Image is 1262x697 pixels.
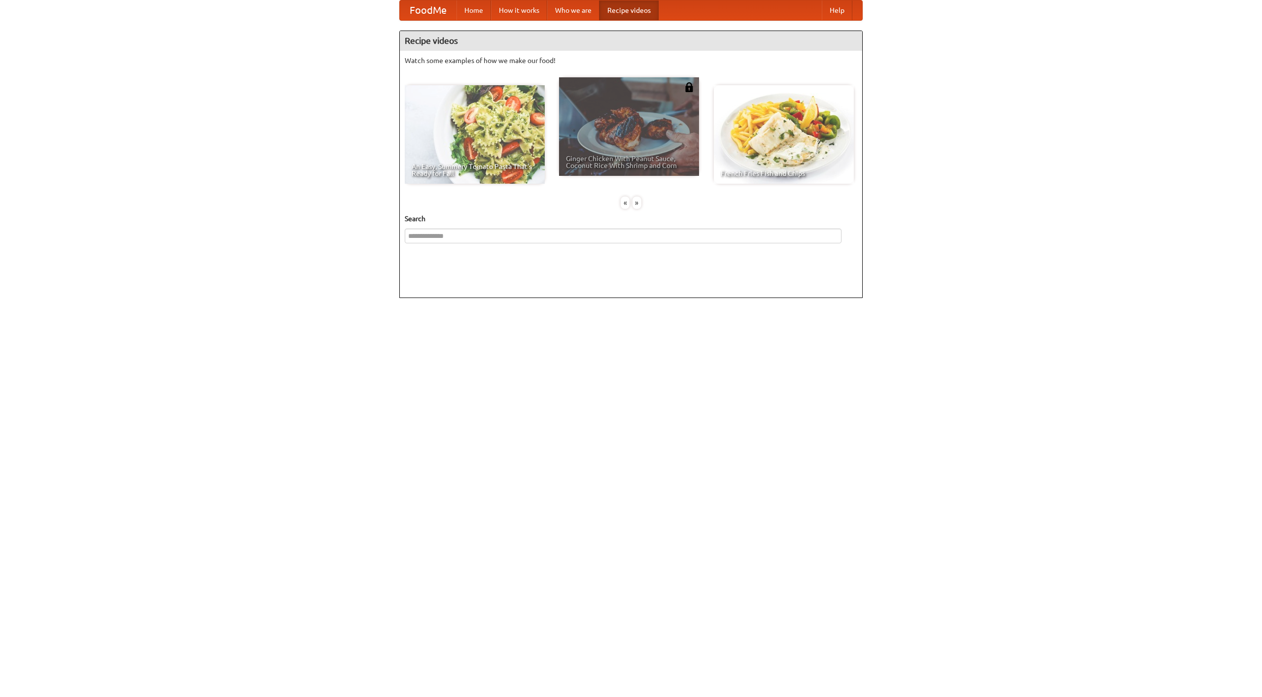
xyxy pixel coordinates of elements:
[621,197,630,209] div: «
[405,85,545,184] a: An Easy, Summery Tomato Pasta That's Ready for Fall
[400,31,862,51] h4: Recipe videos
[412,163,538,177] span: An Easy, Summery Tomato Pasta That's Ready for Fall
[456,0,491,20] a: Home
[822,0,852,20] a: Help
[632,197,641,209] div: »
[547,0,599,20] a: Who we are
[714,85,854,184] a: French Fries Fish and Chips
[400,0,456,20] a: FoodMe
[491,0,547,20] a: How it works
[684,82,694,92] img: 483408.png
[405,56,857,66] p: Watch some examples of how we make our food!
[599,0,659,20] a: Recipe videos
[405,214,857,224] h5: Search
[721,170,847,177] span: French Fries Fish and Chips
